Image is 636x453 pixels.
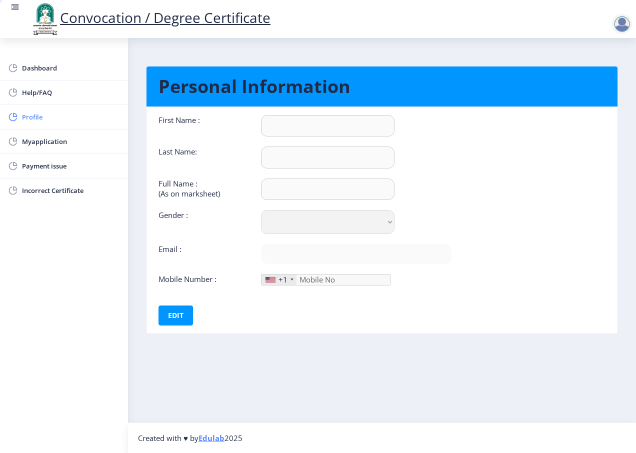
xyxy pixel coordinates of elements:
span: Payment issue [22,160,120,172]
div: First Name : [151,115,253,136]
h1: Personal Information [158,74,605,98]
a: Edulab [198,433,224,443]
div: Full Name : (As on marksheet) [151,178,253,200]
img: logo [30,2,60,36]
div: Last Name: [151,146,253,168]
span: Myapplication [22,135,120,147]
span: Dashboard [22,62,120,74]
input: Mobile No [261,274,390,285]
span: Incorrect Certificate [22,184,120,196]
div: Gender : [151,210,253,234]
a: Convocation / Degree Certificate [30,8,270,27]
div: United States: +1 [261,274,296,285]
span: Created with ♥ by 2025 [138,433,242,443]
div: +1 [278,274,287,284]
div: Email : [151,244,253,264]
span: Profile [22,111,120,123]
span: Help/FAQ [22,86,120,98]
div: Mobile Number : [151,274,253,285]
button: Edit [158,305,193,325]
